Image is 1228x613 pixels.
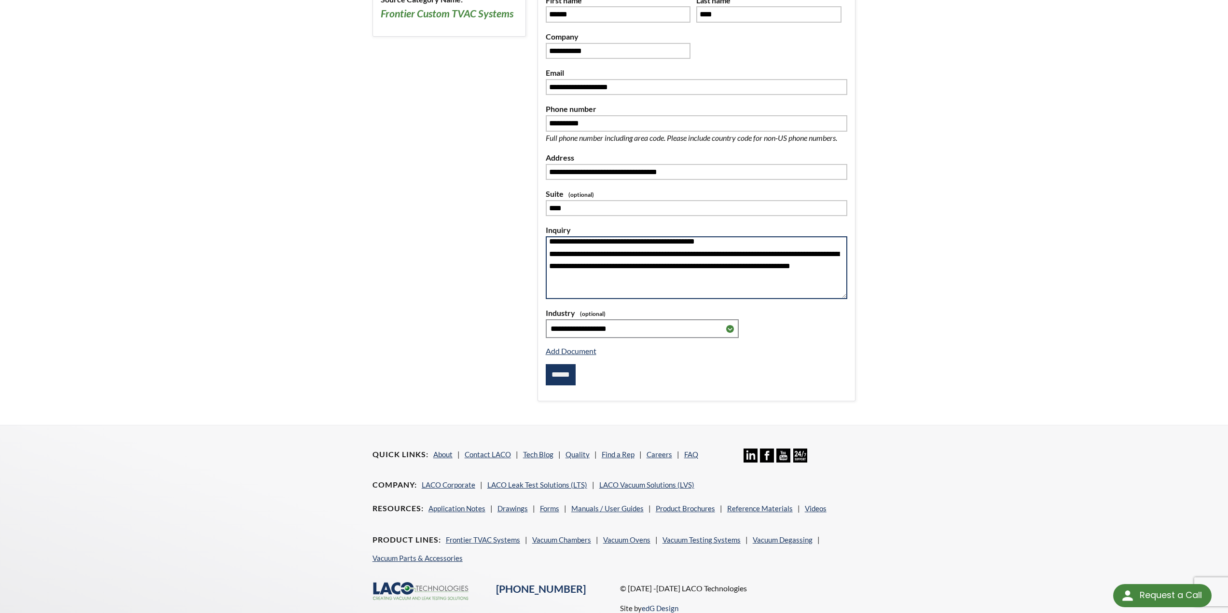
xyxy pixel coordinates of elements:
a: Videos [805,504,827,513]
label: Suite [546,188,848,200]
label: Address [546,151,848,164]
a: Frontier TVAC Systems [446,535,520,544]
h4: Resources [373,504,424,514]
a: Tech Blog [523,450,553,459]
label: Inquiry [546,224,848,236]
a: Drawings [497,504,528,513]
a: LACO Corporate [422,480,475,489]
p: Full phone number including area code. Please include country code for non-US phone numbers. [546,132,848,144]
a: Quality [566,450,590,459]
h4: Product Lines [373,535,441,545]
a: Vacuum Parts & Accessories [373,554,463,562]
label: Phone number [546,103,848,115]
a: Manuals / User Guides [571,504,644,513]
a: Add Document [546,346,596,355]
a: edG Design [642,604,678,613]
a: Product Brochures [656,504,715,513]
a: Find a Rep [602,450,635,459]
a: 24/7 Support [793,455,807,464]
a: Forms [540,504,559,513]
h4: Company [373,480,417,490]
a: Contact LACO [465,450,511,459]
a: Vacuum Degassing [753,535,813,544]
label: Industry [546,307,848,319]
img: round button [1120,588,1135,603]
a: Vacuum Chambers [532,535,591,544]
label: Company [546,30,691,43]
a: Careers [647,450,672,459]
a: Vacuum Testing Systems [662,535,741,544]
a: Application Notes [428,504,485,513]
a: Reference Materials [727,504,793,513]
a: [PHONE_NUMBER] [496,583,586,595]
div: Request a Call [1113,584,1212,607]
p: © [DATE] -[DATE] LACO Technologies [620,582,856,595]
label: Email [546,67,848,79]
h3: Frontier Custom TVAC Systems [381,7,518,21]
a: About [433,450,453,459]
a: Vacuum Ovens [603,535,650,544]
a: LACO Vacuum Solutions (LVS) [599,480,694,489]
div: Request a Call [1140,584,1202,606]
h4: Quick Links [373,450,428,460]
a: FAQ [684,450,698,459]
img: 24/7 Support Icon [793,449,807,463]
a: LACO Leak Test Solutions (LTS) [487,480,587,489]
